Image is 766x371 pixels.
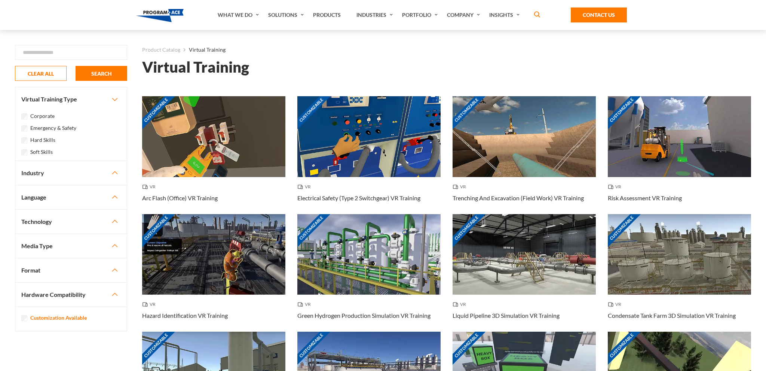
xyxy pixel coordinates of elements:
button: Technology [15,210,127,234]
h3: Trenching And Excavation (Field Work) VR Training [453,194,584,203]
label: Emergency & Safety [30,124,76,132]
span: VR [453,183,469,191]
a: Customizable Thumbnail - Electrical Safety (Type 2 Switchgear) VR Training VR Electrical Safety (... [297,96,441,214]
a: Customizable Thumbnail - Risk Assessment VR Training VR Risk Assessment VR Training [608,96,751,214]
span: VR [297,301,314,308]
input: Customization Available [21,315,27,321]
h1: Virtual Training [142,61,249,74]
a: Customizable Thumbnail - Arc Flash (Office) VR Training VR Arc Flash (Office) VR Training [142,96,285,214]
button: Format [15,258,127,282]
input: Hard Skills [21,137,27,143]
span: VR [608,183,624,191]
label: Hard Skills [30,136,55,144]
input: Soft Skills [21,149,27,155]
a: Product Catalog [142,45,180,55]
nav: breadcrumb [142,45,751,55]
button: Virtual Training Type [15,87,127,111]
span: VR [608,301,624,308]
a: Customizable Thumbnail - Condensate Tank Farm 3D Simulation VR Training VR Condensate Tank Farm 3... [608,214,751,332]
button: CLEAR ALL [15,66,67,81]
span: VR [142,301,159,308]
li: Virtual Training [180,45,226,55]
button: Hardware Compatibility [15,283,127,307]
a: Customizable Thumbnail - Trenching And Excavation (Field Work) VR Training VR Trenching And Excav... [453,96,596,214]
label: Customization Available [30,314,87,322]
h3: Hazard Identification VR Training [142,311,228,320]
h3: Risk Assessment VR Training [608,194,682,203]
label: Corporate [30,112,55,120]
button: Media Type [15,234,127,258]
h3: Electrical Safety (Type 2 Switchgear) VR Training [297,194,420,203]
h3: Condensate Tank Farm 3D Simulation VR Training [608,311,736,320]
span: VR [453,301,469,308]
button: Language [15,185,127,209]
input: Emergency & Safety [21,125,27,131]
img: Program-Ace [136,9,184,22]
label: Soft Skills [30,148,53,156]
h3: Arc Flash (Office) VR Training [142,194,218,203]
a: Customizable Thumbnail - Liquid Pipeline 3D Simulation VR Training VR Liquid Pipeline 3D Simulati... [453,214,596,332]
a: Contact Us [571,7,627,22]
h3: Green Hydrogen Production Simulation VR Training [297,311,431,320]
span: VR [297,183,314,191]
button: Industry [15,161,127,185]
h3: Liquid Pipeline 3D Simulation VR Training [453,311,560,320]
a: Customizable Thumbnail - Green Hydrogen Production Simulation VR Training VR Green Hydrogen Produ... [297,214,441,332]
a: Customizable Thumbnail - Hazard Identification VR Training VR Hazard Identification VR Training [142,214,285,332]
input: Corporate [21,113,27,119]
span: VR [142,183,159,191]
